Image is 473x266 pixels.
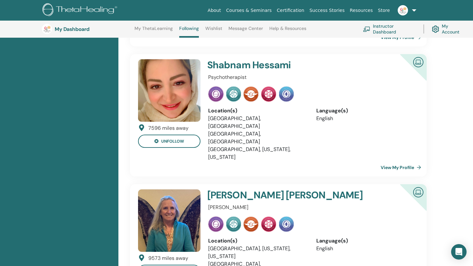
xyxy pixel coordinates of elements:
[179,26,199,38] a: Following
[307,5,347,16] a: Success Stories
[376,5,393,16] a: Store
[208,73,415,81] p: Psychotherapist
[224,5,274,16] a: Courses & Seminars
[381,161,424,174] a: View My Profile
[42,24,52,34] img: default.jpg
[363,22,416,36] a: Instructor Dashboard
[228,26,263,36] a: Message Center
[363,26,370,32] img: chalkboard-teacher.svg
[208,237,307,245] div: Location(s)
[316,245,415,252] li: English
[138,59,200,122] img: default.jpg
[134,26,173,36] a: My ThetaLearning
[208,115,307,130] li: [GEOGRAPHIC_DATA], [GEOGRAPHIC_DATA]
[207,189,380,201] h4: [PERSON_NAME] [PERSON_NAME]
[390,184,427,221] div: Certified Online Instructor
[208,130,307,146] li: [GEOGRAPHIC_DATA], [GEOGRAPHIC_DATA]
[138,135,200,148] button: unfollow
[208,146,307,161] li: [GEOGRAPHIC_DATA], [US_STATE], [US_STATE]
[411,185,426,199] img: Certified Online Instructor
[432,22,466,36] a: My Account
[138,189,200,252] img: default.jpg
[316,107,415,115] div: Language(s)
[205,5,223,16] a: About
[398,5,408,15] img: default.jpg
[208,245,307,260] li: [GEOGRAPHIC_DATA], [US_STATE], [US_STATE]
[316,115,415,122] li: English
[432,24,439,34] img: cog.svg
[208,107,307,115] div: Location(s)
[148,124,189,132] div: 7596 miles away
[148,254,188,262] div: 9573 miles away
[347,5,376,16] a: Resources
[390,54,427,91] div: Certified Online Instructor
[269,26,306,36] a: Help & Resources
[55,26,119,32] h3: My Dashboard
[208,204,415,211] p: [PERSON_NAME]
[207,59,380,71] h4: Shabnam Hessami
[42,3,119,18] img: logo.png
[205,26,222,36] a: Wishlist
[411,54,426,69] img: Certified Online Instructor
[451,244,467,260] div: Open Intercom Messenger
[274,5,307,16] a: Certification
[316,237,415,245] div: Language(s)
